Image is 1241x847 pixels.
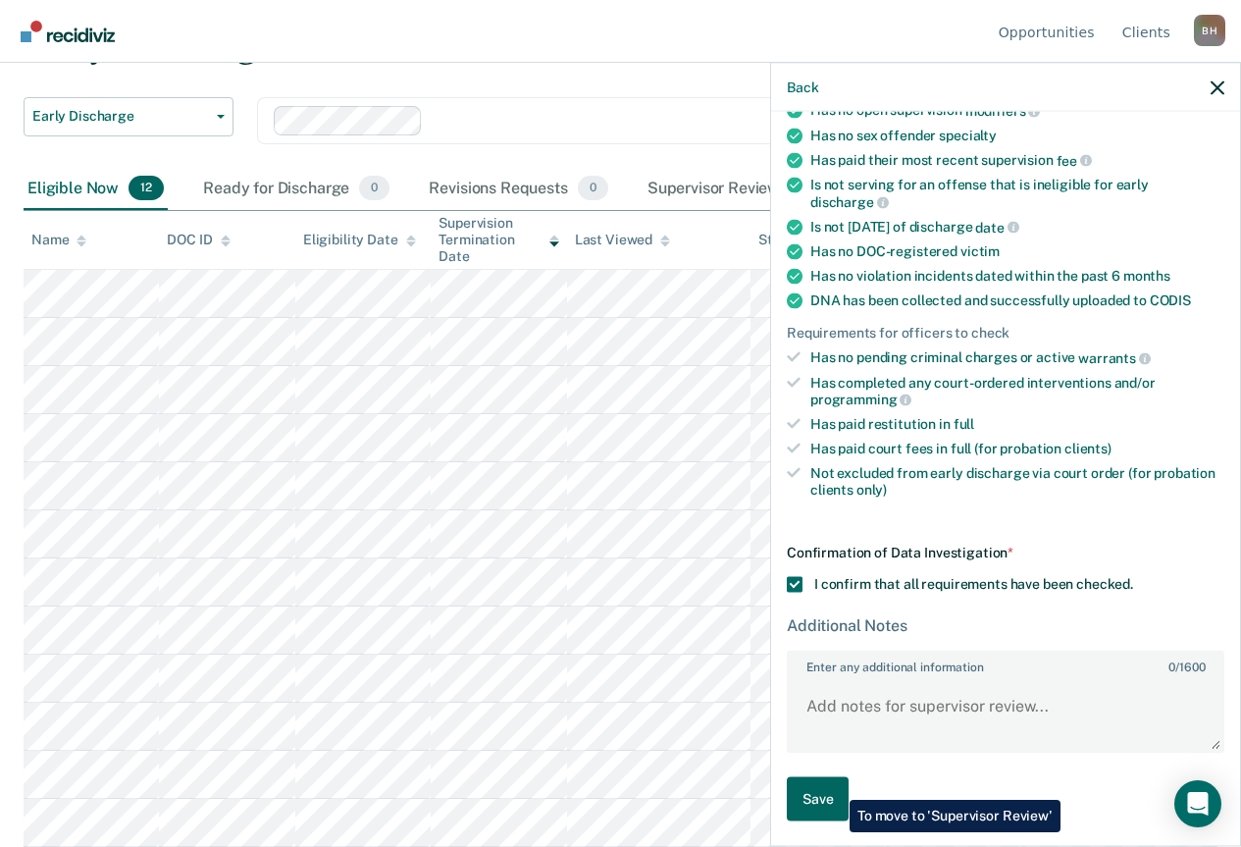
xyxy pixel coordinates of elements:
[1174,780,1221,827] div: Open Intercom Messenger
[1168,661,1205,674] span: / 1600
[1078,349,1151,365] span: warrants
[787,545,1224,561] div: Confirmation of Data Investigation
[975,219,1018,235] span: date
[810,374,1224,407] div: Has completed any court-ordered interventions and/or
[810,127,1224,143] div: Has no sex offender
[359,176,389,201] span: 0
[758,232,801,248] div: Status
[954,416,974,432] span: full
[787,325,1224,342] div: Requirements for officers to check
[787,616,1224,635] div: Additional Notes
[960,243,1000,259] span: victim
[21,21,115,42] img: Recidiviz
[32,108,209,125] span: Early Discharge
[810,440,1224,456] div: Has paid court fees in full (for probation
[810,268,1224,285] div: Has no violation incidents dated within the past 6
[1150,292,1191,308] span: CODIS
[787,79,818,95] button: Back
[810,392,911,407] span: programming
[167,232,230,248] div: DOC ID
[1123,268,1170,284] span: months
[575,232,670,248] div: Last Viewed
[810,193,889,209] span: discharge
[856,481,887,497] span: only)
[810,151,1224,169] div: Has paid their most recent supervision
[939,127,997,142] span: specialty
[810,416,1224,433] div: Has paid restitution in
[31,232,86,248] div: Name
[1194,15,1225,46] div: B H
[24,168,168,211] div: Eligible Now
[810,464,1224,498] div: Not excluded from early discharge via court order (for probation clients
[644,168,825,211] div: Supervisor Review
[1057,152,1092,168] span: fee
[578,176,608,201] span: 0
[1064,440,1112,455] span: clients)
[439,215,558,264] div: Supervision Termination Date
[303,232,416,248] div: Eligibility Date
[810,218,1224,236] div: Is not [DATE] of discharge
[810,243,1224,260] div: Has no DOC-registered
[810,177,1224,210] div: Is not serving for an offense that is ineligible for early
[814,576,1133,592] span: I confirm that all requirements have been checked.
[129,176,164,201] span: 12
[425,168,611,211] div: Revisions Requests
[787,777,849,821] button: Save
[810,292,1224,309] div: DNA has been collected and successfully uploaded to
[1168,661,1175,674] span: 0
[789,653,1222,674] label: Enter any additional information
[810,349,1224,367] div: Has no pending criminal charges or active
[1194,15,1225,46] button: Profile dropdown button
[199,168,393,211] div: Ready for Discharge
